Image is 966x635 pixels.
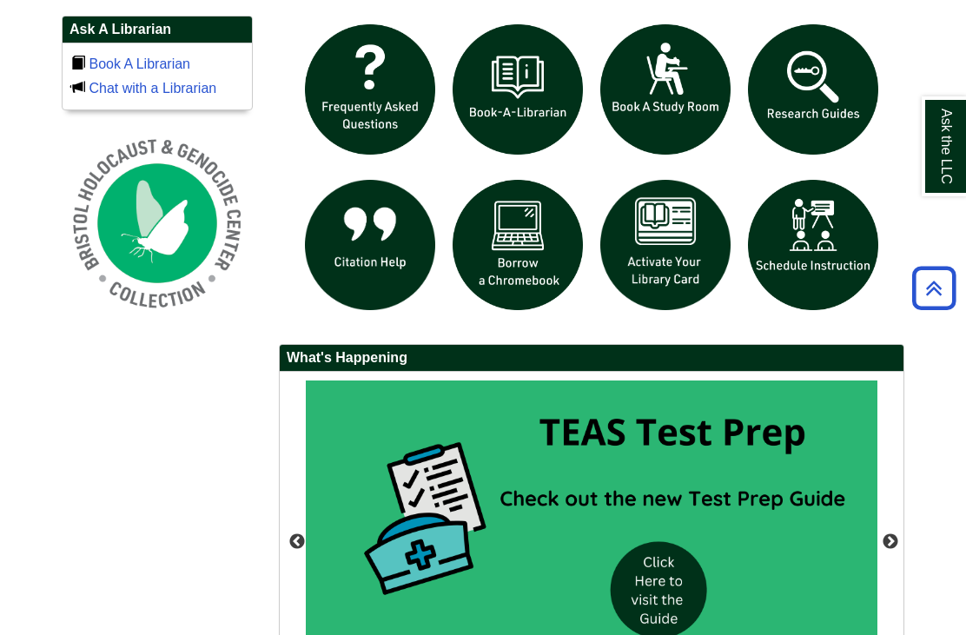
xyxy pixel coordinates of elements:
[882,533,899,551] button: Next
[89,81,216,96] a: Chat with a Librarian
[906,276,962,300] a: Back to Top
[592,171,739,319] img: activate Library Card icon links to form to activate student ID into library card
[288,533,306,551] button: Previous
[296,16,444,163] img: frequently asked questions
[62,128,253,319] img: Holocaust and Genocide Collection
[296,171,444,319] img: citation help icon links to citation help guide page
[592,16,739,163] img: book a study room icon links to book a study room web page
[444,16,592,163] img: Book a Librarian icon links to book a librarian web page
[296,16,887,327] div: slideshow
[739,171,887,319] img: For faculty. Schedule Library Instruction icon links to form.
[444,171,592,319] img: Borrow a chromebook icon links to the borrow a chromebook web page
[280,345,903,372] h2: What's Happening
[63,17,252,43] h2: Ask A Librarian
[739,16,887,163] img: Research Guides icon links to research guides web page
[89,56,190,71] a: Book A Librarian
